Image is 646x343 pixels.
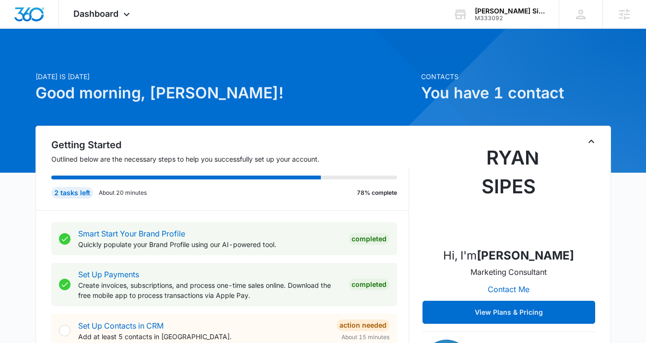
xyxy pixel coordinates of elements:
div: 2 tasks left [51,187,93,199]
div: Completed [349,279,389,290]
p: Create invoices, subscriptions, and process one-time sales online. Download the free mobile app t... [78,280,341,300]
button: View Plans & Pricing [423,301,595,324]
h1: You have 1 contact [421,82,611,105]
p: Contacts [421,71,611,82]
strong: [PERSON_NAME] [477,248,574,262]
p: Outlined below are the necessary steps to help you successfully set up your account. [51,154,409,164]
button: Contact Me [478,278,539,301]
span: About 15 minutes [341,333,389,342]
p: [DATE] is [DATE] [35,71,415,82]
p: Add at least 5 contacts in [GEOGRAPHIC_DATA]. [78,331,329,342]
div: Action Needed [337,319,389,331]
p: Marketing Consultant [470,266,547,278]
div: account name [475,7,545,15]
img: Ryan Sipes [461,143,557,239]
a: Smart Start Your Brand Profile [78,229,185,238]
p: 78% complete [357,189,397,197]
div: Completed [349,233,389,245]
div: account id [475,15,545,22]
a: Set Up Payments [78,270,139,279]
h2: Getting Started [51,138,409,152]
span: Dashboard [73,9,118,19]
p: About 20 minutes [99,189,147,197]
button: Toggle Collapse [586,136,597,147]
h1: Good morning, [PERSON_NAME]! [35,82,415,105]
a: Set Up Contacts in CRM [78,321,164,331]
p: Hi, I'm [443,247,574,264]
p: Quickly populate your Brand Profile using our AI-powered tool. [78,239,341,249]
